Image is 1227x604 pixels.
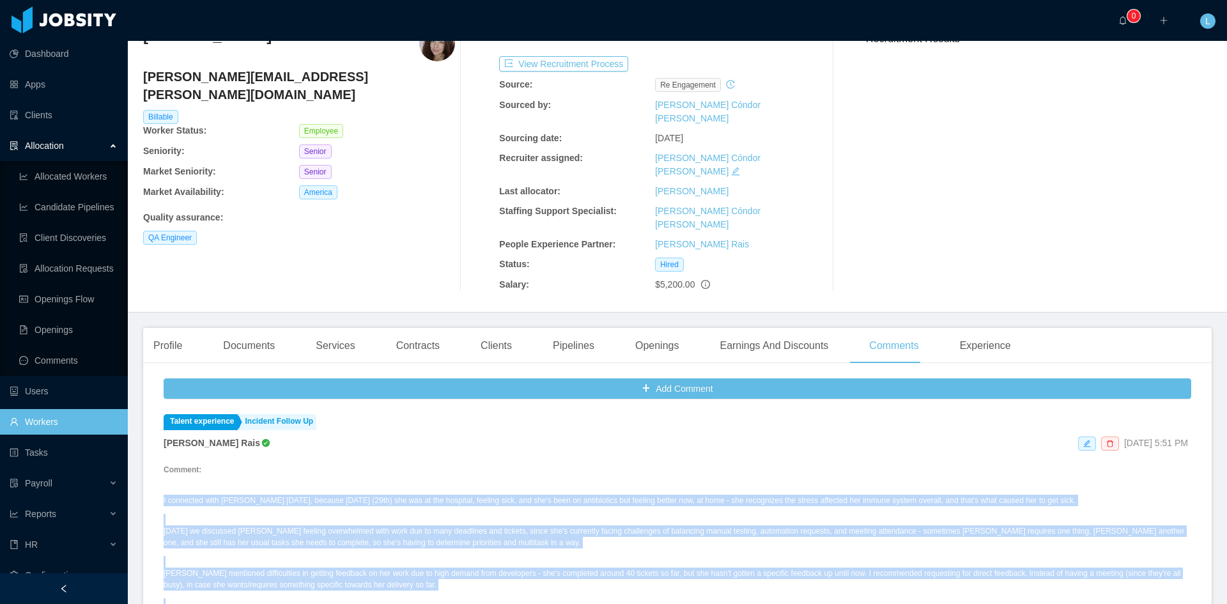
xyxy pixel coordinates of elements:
[10,440,118,465] a: icon: profileTasks
[1127,10,1140,22] sup: 0
[655,100,760,123] a: [PERSON_NAME] Cóndor [PERSON_NAME]
[143,166,216,176] b: Market Seniority:
[499,59,628,69] a: icon: exportView Recruitment Process
[299,185,337,199] span: America
[10,540,19,549] i: icon: book
[25,539,38,550] span: HR
[386,328,450,364] div: Contracts
[499,79,532,89] b: Source:
[655,239,749,249] a: [PERSON_NAME] Rais
[625,328,690,364] div: Openings
[859,328,929,364] div: Comments
[164,525,1191,548] p: [DATE] we discussed [PERSON_NAME] feeling overwhelmed with work due to many deadlines and tickets...
[299,124,343,138] span: Employee
[25,141,64,151] span: Allocation
[655,153,760,176] a: [PERSON_NAME] Cóndor [PERSON_NAME]
[10,102,118,128] a: icon: auditClients
[143,187,224,197] b: Market Availability:
[164,568,1191,591] p: [PERSON_NAME] mentioned difficulties in getting feedback on her work due to high demand from deve...
[19,317,118,343] a: icon: file-textOpenings
[164,465,201,474] strong: Comment:
[499,239,615,249] b: People Experience Partner:
[1124,438,1188,448] span: [DATE] 5:51 PM
[709,328,838,364] div: Earnings And Discounts
[655,258,684,272] span: Hired
[19,348,118,373] a: icon: messageComments
[10,509,19,518] i: icon: line-chart
[499,279,529,290] b: Salary:
[10,409,118,435] a: icon: userWorkers
[499,153,583,163] b: Recruiter assigned:
[655,206,760,229] a: [PERSON_NAME] Cóndor [PERSON_NAME]
[299,165,332,179] span: Senior
[543,328,605,364] div: Pipelines
[19,164,118,189] a: icon: line-chartAllocated Workers
[655,133,683,143] span: [DATE]
[499,259,529,269] b: Status:
[499,56,628,72] button: icon: exportView Recruitment Process
[10,72,118,97] a: icon: appstoreApps
[10,141,19,150] i: icon: solution
[305,328,365,364] div: Services
[143,231,197,245] span: QA Engineer
[499,100,551,110] b: Sourced by:
[655,279,695,290] span: $5,200.00
[239,414,317,430] a: Incident Follow Up
[1118,16,1127,25] i: icon: bell
[1106,440,1114,447] i: icon: delete
[701,280,710,289] span: info-circle
[143,68,455,104] h4: [PERSON_NAME][EMAIL_ADDRESS][PERSON_NAME][DOMAIN_NAME]
[164,495,1191,506] p: I connected with [PERSON_NAME] [DATE], because [DATE] (29th) she was at the hospital, feeling sic...
[731,167,740,176] i: icon: edit
[950,328,1021,364] div: Experience
[25,509,56,519] span: Reports
[1205,13,1210,29] span: L
[299,144,332,159] span: Senior
[19,194,118,220] a: icon: line-chartCandidate Pipelines
[143,125,206,136] b: Worker Status:
[213,328,285,364] div: Documents
[726,80,735,89] i: icon: history
[655,78,721,92] span: re engagement
[19,286,118,312] a: icon: idcardOpenings Flow
[143,328,192,364] div: Profile
[10,571,19,580] i: icon: setting
[164,438,260,448] strong: [PERSON_NAME] Rais
[10,41,118,66] a: icon: pie-chartDashboard
[10,378,118,404] a: icon: robotUsers
[419,26,455,61] img: 231facc0-7dd2-4d2a-a9cb-f84fa930361c_67fd986b8dcd2-400w.png
[470,328,522,364] div: Clients
[19,225,118,251] a: icon: file-searchClient Discoveries
[164,378,1191,399] button: icon: plusAdd Comment
[499,133,562,143] b: Sourcing date:
[499,206,617,216] b: Staffing Support Specialist:
[143,146,185,156] b: Seniority:
[143,212,223,222] b: Quality assurance :
[10,479,19,488] i: icon: file-protect
[1159,16,1168,25] i: icon: plus
[1083,440,1091,447] i: icon: edit
[499,186,560,196] b: Last allocator:
[25,478,52,488] span: Payroll
[143,110,178,124] span: Billable
[164,414,238,430] a: Talent experience
[655,186,729,196] a: [PERSON_NAME]
[19,256,118,281] a: icon: file-doneAllocation Requests
[25,570,78,580] span: Configuration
